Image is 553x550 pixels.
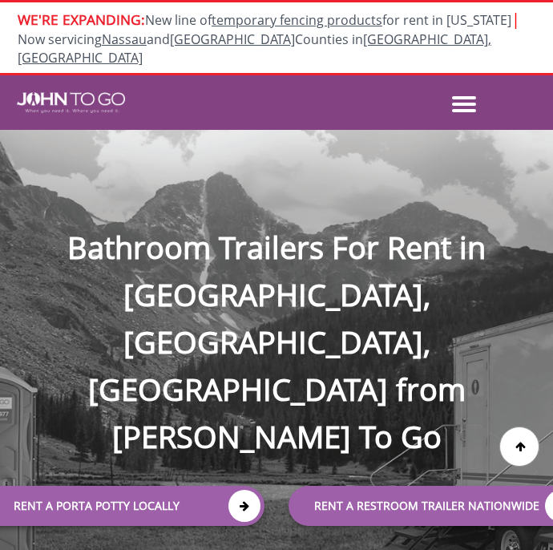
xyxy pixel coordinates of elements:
[18,11,520,67] span: New line of for rent in [US_STATE]
[212,11,382,29] a: temporary fencing products
[489,486,553,550] button: Live Chat
[18,30,491,67] a: [GEOGRAPHIC_DATA], [GEOGRAPHIC_DATA]
[17,92,125,113] img: JOHN to go
[102,30,147,48] a: Nassau
[18,10,145,29] span: WE'RE EXPANDING:
[511,8,520,30] span: |
[18,30,491,67] span: Now servicing and Counties in
[170,30,295,48] a: [GEOGRAPHIC_DATA]
[4,178,549,460] h1: Bathroom Trailers For Rent in [GEOGRAPHIC_DATA], [GEOGRAPHIC_DATA], [GEOGRAPHIC_DATA] from [PERSO...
